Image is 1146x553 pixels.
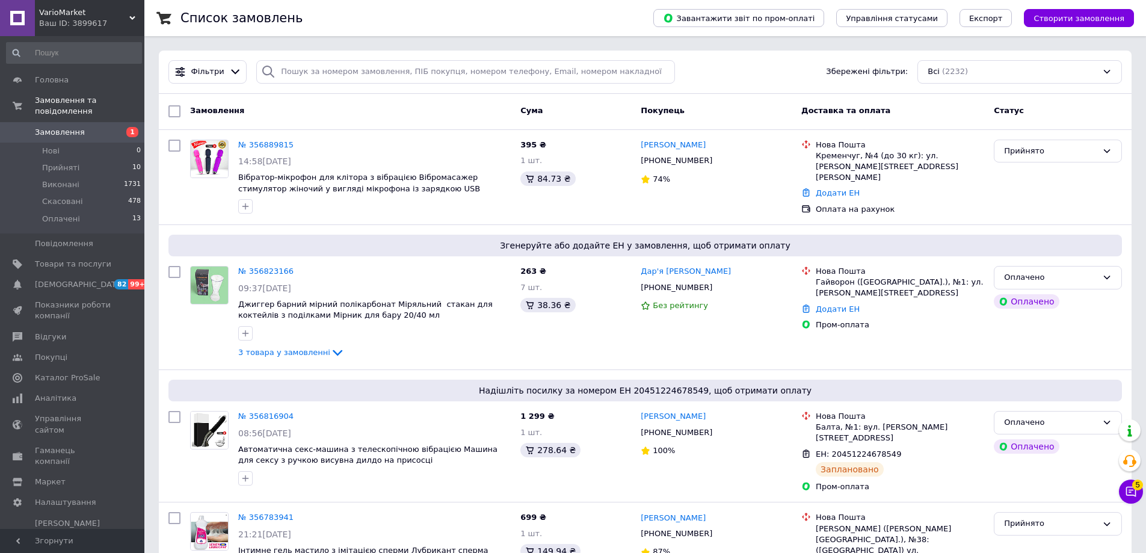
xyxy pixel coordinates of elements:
span: (2232) [942,67,968,76]
span: Управління статусами [846,14,938,23]
span: 1 шт. [520,428,542,437]
a: Додати ЕН [816,188,860,197]
div: 278.64 ₴ [520,443,581,457]
span: Повідомлення [35,238,93,249]
img: Фото товару [191,513,228,550]
a: [PERSON_NAME] [641,513,706,524]
button: Чат з покупцем5 [1119,480,1143,504]
span: Маркет [35,477,66,487]
div: Нова Пошта [816,411,984,422]
span: Замовлення [35,127,85,138]
span: Доставка та оплата [801,106,890,115]
span: 7 шт. [520,283,542,292]
span: Надішліть посилку за номером ЕН 20451224678549, щоб отримати оплату [173,385,1117,397]
div: [PHONE_NUMBER] [638,153,715,168]
span: Товари та послуги [35,259,111,270]
input: Пошук за номером замовлення, ПІБ покупця, номером телефону, Email, номером накладної [256,60,675,84]
a: № 356783941 [238,513,294,522]
div: Гайворон ([GEOGRAPHIC_DATA].), №1: ул. [PERSON_NAME][STREET_ADDRESS] [816,277,984,298]
a: Автоматична секс-машина з телескопічною вібрацією Машина для сексу з ручкою висувна дилдо на прис... [238,445,498,465]
img: Фото товару [191,412,228,448]
div: Нова Пошта [816,512,984,523]
span: 1731 [124,179,141,190]
div: 38.36 ₴ [520,298,575,312]
span: Створити замовлення [1034,14,1124,23]
span: Згенеруйте або додайте ЕН у замовлення, щоб отримати оплату [173,239,1117,252]
span: Відгуки [35,332,66,342]
a: Фото товару [190,512,229,551]
div: Оплачено [994,294,1059,309]
span: Cума [520,106,543,115]
span: 0 [137,146,141,156]
div: Заплановано [816,462,884,477]
span: Замовлення [190,106,244,115]
div: Прийнято [1004,517,1097,530]
a: № 356816904 [238,412,294,421]
span: Виконані [42,179,79,190]
a: № 356889815 [238,140,294,149]
span: Без рейтингу [653,301,708,310]
span: Фільтри [191,66,224,78]
a: Фото товару [190,411,229,450]
span: Гаманець компанії [35,445,111,467]
span: Замовлення та повідомлення [35,95,144,117]
span: 10 [132,162,141,173]
span: 99+ [128,279,148,289]
span: [PERSON_NAME] та рахунки [35,518,111,551]
span: 82 [114,279,128,289]
span: Прийняті [42,162,79,173]
a: [PERSON_NAME] [641,411,706,422]
span: 100% [653,446,675,455]
a: № 356823166 [238,267,294,276]
div: 84.73 ₴ [520,171,575,186]
span: Всі [928,66,940,78]
span: 478 [128,196,141,207]
span: [DEMOGRAPHIC_DATA] [35,279,124,290]
span: 08:56[DATE] [238,428,291,438]
span: Скасовані [42,196,83,207]
a: Створити замовлення [1012,13,1134,22]
span: 1 шт. [520,156,542,165]
div: [PHONE_NUMBER] [638,280,715,295]
a: [PERSON_NAME] [641,140,706,151]
span: Покупець [641,106,685,115]
div: Прийнято [1004,145,1097,158]
span: Оплачені [42,214,80,224]
span: 1 [126,127,138,137]
div: Пром-оплата [816,481,984,492]
span: 13 [132,214,141,224]
a: Фото товару [190,266,229,304]
span: Управління сайтом [35,413,111,435]
h1: Список замовлень [180,11,303,25]
div: Оплачено [1004,271,1097,284]
button: Управління статусами [836,9,947,27]
div: Пром-оплата [816,320,984,330]
a: Додати ЕН [816,304,860,314]
span: 395 ₴ [520,140,546,149]
span: Покупці [35,352,67,363]
span: 09:37[DATE] [238,283,291,293]
span: 74% [653,175,670,184]
span: 5 [1132,480,1143,490]
div: [PHONE_NUMBER] [638,526,715,542]
button: Створити замовлення [1024,9,1134,27]
div: Оплачено [1004,416,1097,429]
div: Оплата на рахунок [816,204,984,215]
a: Вібратор-мікрофон для клітора з вібрацією Вібромасажер стимулятор жіночий у вигляді мікрофона із ... [238,173,480,193]
img: Фото товару [191,267,228,304]
a: Фото товару [190,140,229,178]
a: Дар'я [PERSON_NAME] [641,266,731,277]
span: 3 товара у замовленні [238,348,330,357]
div: Кременчуг, №4 (до 30 кг): ул. [PERSON_NAME][STREET_ADDRESS][PERSON_NAME] [816,150,984,184]
div: Балта, №1: вул. [PERSON_NAME][STREET_ADDRESS] [816,422,984,443]
div: Нова Пошта [816,140,984,150]
img: Фото товару [191,140,227,178]
input: Пошук [6,42,142,64]
span: Показники роботи компанії [35,300,111,321]
span: ЕН: 20451224678549 [816,450,901,459]
span: 1 299 ₴ [520,412,554,421]
a: Джиггер барний мірний полікарбонат Міряльний стакан для коктейлів з поділками Мірник для бару 20/... [238,300,493,320]
span: VarioMarket [39,7,129,18]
